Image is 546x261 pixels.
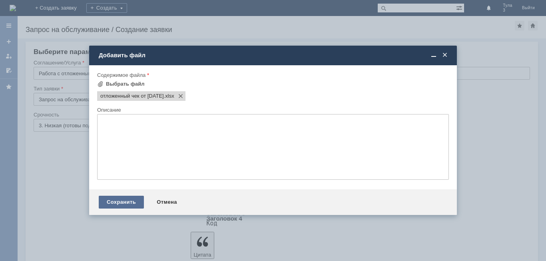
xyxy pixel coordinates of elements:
[106,81,145,87] div: Выбрать файл
[164,93,174,99] span: отложенный чек от 29.09.2025.xlsx
[3,3,117,10] div: уДАЛИТЬ ОТЛОЖЕННЫЙ ЧЕК ОТ [DATE]
[100,93,164,99] span: отложенный чек от 29.09.2025.xlsx
[97,72,447,78] div: Содержимое файла
[99,52,449,59] div: Добавить файл
[430,52,438,59] span: Свернуть (Ctrl + M)
[97,107,447,112] div: Описание
[441,52,449,59] span: Закрыть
